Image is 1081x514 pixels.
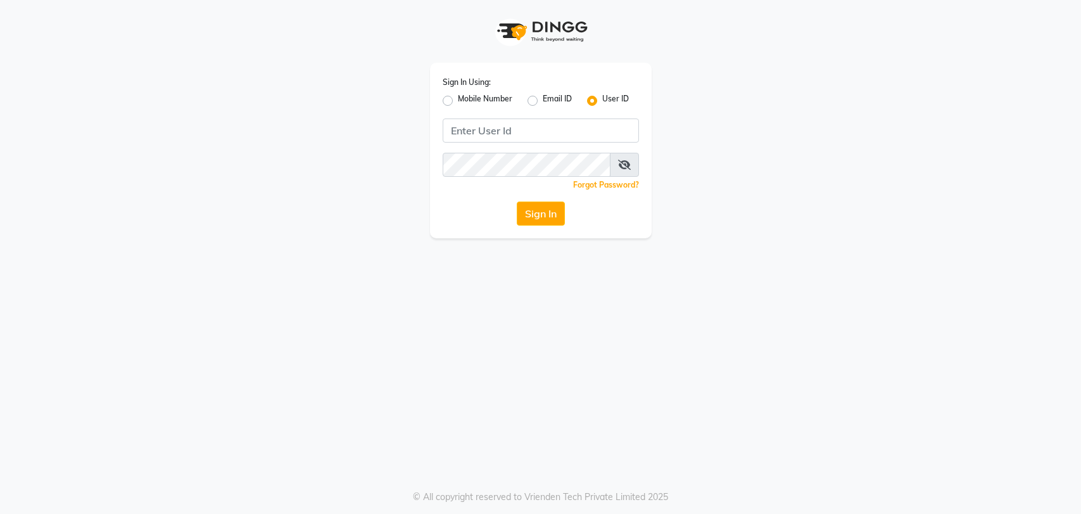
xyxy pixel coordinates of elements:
input: Username [443,153,610,177]
label: Email ID [543,93,572,108]
button: Sign In [517,202,565,226]
img: logo1.svg [490,13,591,50]
label: User ID [602,93,629,108]
label: Mobile Number [458,93,512,108]
a: Forgot Password? [573,180,639,190]
input: Username [443,119,639,143]
label: Sign In Using: [443,77,491,88]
